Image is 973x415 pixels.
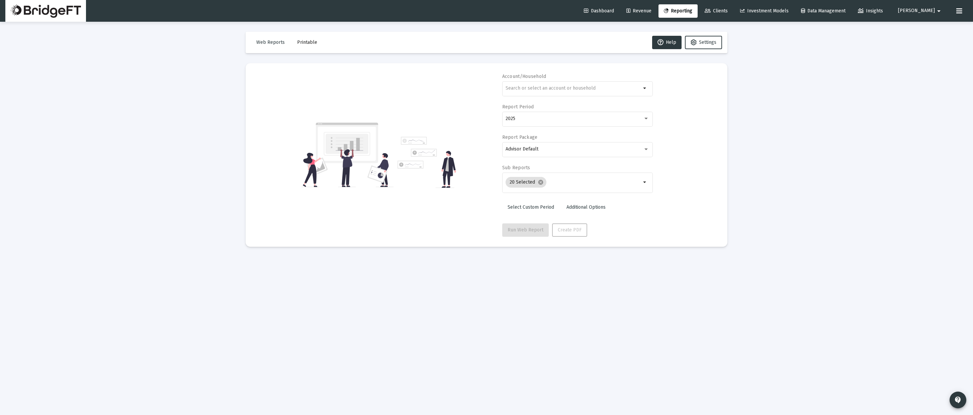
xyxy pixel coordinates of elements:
[796,4,851,18] a: Data Management
[657,39,676,45] span: Help
[652,36,682,49] button: Help
[935,4,943,18] mat-icon: arrow_drop_down
[301,122,393,188] img: reporting
[502,223,549,237] button: Run Web Report
[502,104,534,110] label: Report Period
[641,84,649,92] mat-icon: arrow_drop_down
[699,4,733,18] a: Clients
[954,396,962,404] mat-icon: contact_support
[297,39,317,45] span: Printable
[397,137,456,188] img: reporting-alt
[853,4,888,18] a: Insights
[292,36,323,49] button: Printable
[858,8,883,14] span: Insights
[664,8,692,14] span: Reporting
[584,8,614,14] span: Dashboard
[506,86,641,91] input: Search or select an account or household
[579,4,619,18] a: Dashboard
[621,4,657,18] a: Revenue
[502,165,530,171] label: Sub Reports
[626,8,651,14] span: Revenue
[506,176,641,189] mat-chip-list: Selection
[508,227,543,233] span: Run Web Report
[10,4,81,18] img: Dashboard
[502,134,538,140] label: Report Package
[898,8,935,14] span: [PERSON_NAME]
[558,227,582,233] span: Create PDF
[538,179,544,185] mat-icon: cancel
[890,4,951,17] button: [PERSON_NAME]
[658,4,698,18] a: Reporting
[502,74,546,79] label: Account/Household
[506,146,538,152] span: Advisor Default
[699,39,716,45] span: Settings
[506,116,515,121] span: 2025
[508,204,554,210] span: Select Custom Period
[566,204,606,210] span: Additional Options
[251,36,290,49] button: Web Reports
[801,8,846,14] span: Data Management
[641,178,649,186] mat-icon: arrow_drop_down
[740,8,789,14] span: Investment Models
[506,177,546,188] mat-chip: 20 Selected
[685,36,722,49] button: Settings
[552,223,587,237] button: Create PDF
[735,4,794,18] a: Investment Models
[705,8,728,14] span: Clients
[256,39,285,45] span: Web Reports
